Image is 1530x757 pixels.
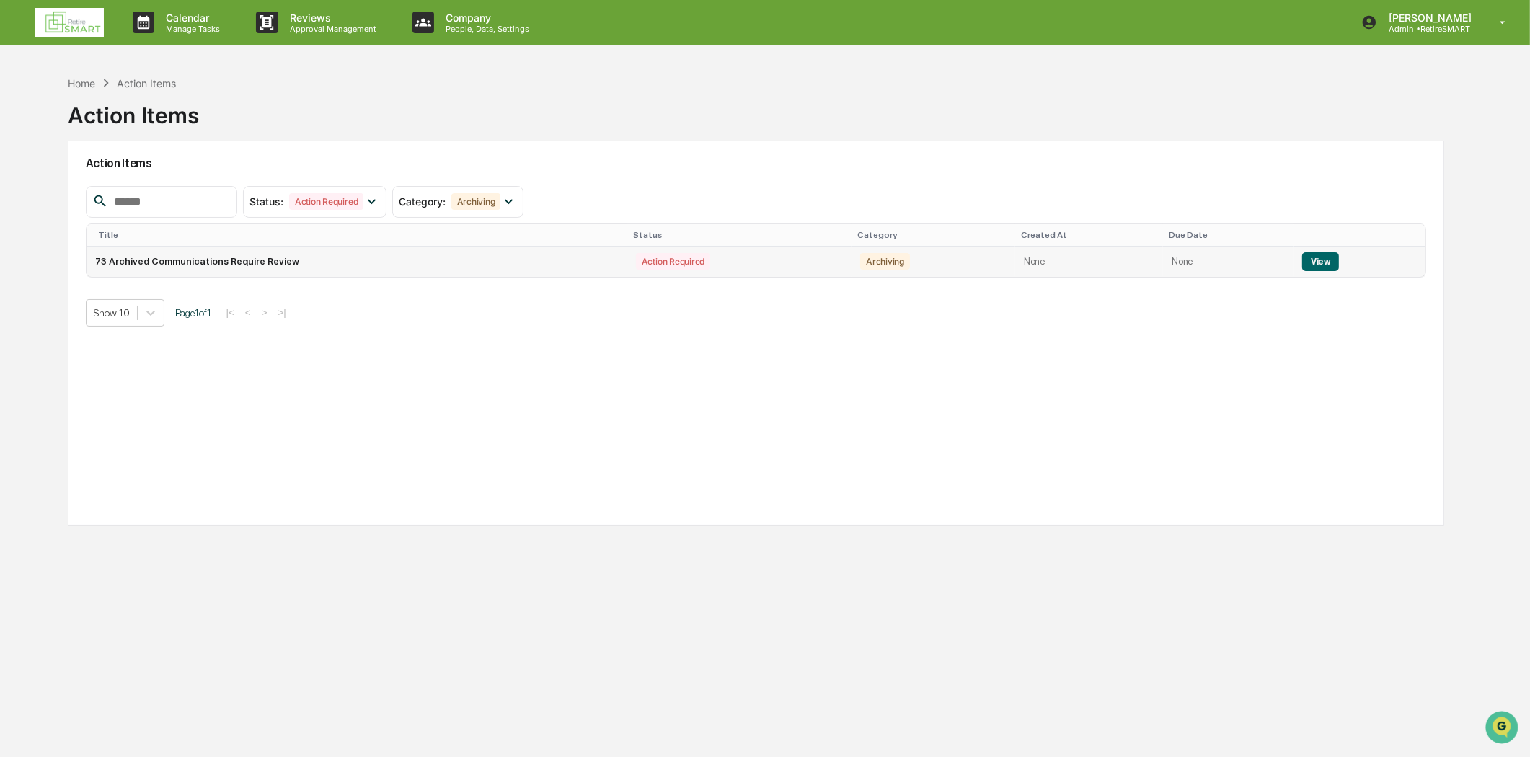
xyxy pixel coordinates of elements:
[249,195,283,208] span: Status :
[245,115,262,132] button: Start new chat
[1302,256,1339,267] a: View
[9,176,99,202] a: 🖐️Preclearance
[68,77,95,89] div: Home
[87,247,627,277] td: 73 Archived Communications Require Review
[1484,709,1523,748] iframe: Open customer support
[154,12,227,24] p: Calendar
[860,253,910,270] div: Archiving
[14,183,26,195] div: 🖐️
[98,230,622,240] div: Title
[636,253,710,270] div: Action Required
[99,176,185,202] a: 🗄️Attestations
[9,203,97,229] a: 🔎Data Lookup
[49,110,236,125] div: Start new chat
[241,306,255,319] button: <
[35,8,104,37] img: logo
[278,24,384,34] p: Approval Management
[1302,252,1339,271] button: View
[105,183,116,195] div: 🗄️
[434,24,536,34] p: People, Data, Settings
[1163,247,1294,277] td: None
[14,110,40,136] img: 1746055101610-c473b297-6a78-478c-a979-82029cc54cd1
[102,244,174,255] a: Powered byPylon
[257,306,272,319] button: >
[29,209,91,223] span: Data Lookup
[633,230,846,240] div: Status
[278,12,384,24] p: Reviews
[143,244,174,255] span: Pylon
[857,230,1009,240] div: Category
[1169,230,1288,240] div: Due Date
[119,182,179,196] span: Attestations
[274,306,291,319] button: >|
[289,193,363,210] div: Action Required
[29,182,93,196] span: Preclearance
[1377,24,1479,34] p: Admin • RetireSMART
[1021,230,1157,240] div: Created At
[1377,12,1479,24] p: [PERSON_NAME]
[175,307,211,319] span: Page 1 of 1
[117,77,176,89] div: Action Items
[14,30,262,53] p: How can we help?
[86,156,1427,170] h2: Action Items
[49,125,182,136] div: We're available if you need us!
[399,195,446,208] span: Category :
[1015,247,1163,277] td: None
[222,306,239,319] button: |<
[451,193,501,210] div: Archiving
[434,12,536,24] p: Company
[154,24,227,34] p: Manage Tasks
[68,91,199,128] div: Action Items
[14,211,26,222] div: 🔎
